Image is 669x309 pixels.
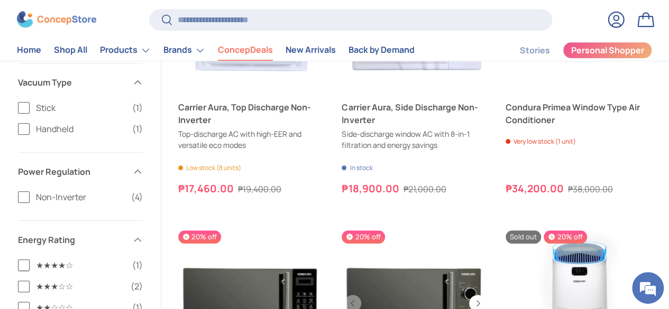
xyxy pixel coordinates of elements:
span: (1) [132,101,143,114]
span: Energy Rating [18,233,126,246]
textarea: Type your message and hit 'Enter' [5,201,201,238]
div: Minimize live chat window [173,5,199,31]
span: 20% off [178,230,221,244]
summary: Vacuum Type [18,63,143,101]
span: (1) [132,123,143,135]
summary: Products [94,40,157,61]
nav: Secondary [494,40,652,61]
span: Sold out [506,230,541,244]
a: Back by Demand [349,40,415,61]
a: Carrier Aura, Side Discharge Non-Inverter [342,101,488,126]
a: Shop All [54,40,87,61]
a: Condura Primea Window Type Air Conditioner [506,101,652,126]
span: ★★★☆☆ [36,280,124,293]
a: Home [17,40,41,61]
span: We're online! [61,89,146,196]
a: Stories [520,40,550,61]
span: 20% off [342,230,384,244]
a: Carrier Aura, Top Discharge Non-Inverter [178,101,325,126]
div: Chat with us now [55,59,178,73]
span: Stick [36,101,126,114]
summary: Power Regulation [18,153,143,191]
span: Power Regulation [18,165,126,178]
span: (1) [132,259,143,271]
img: ConcepStore [17,12,96,28]
span: 20% off [544,230,586,244]
summary: Energy Rating [18,221,143,259]
span: Vacuum Type [18,76,126,89]
span: (2) [131,280,143,293]
a: Personal Shopper [563,42,652,59]
span: (4) [131,191,143,203]
span: Personal Shopper [571,46,644,55]
span: Non-Inverter [36,191,125,203]
a: ConcepDeals [218,40,273,61]
nav: Primary [17,40,415,61]
a: New Arrivals [286,40,336,61]
span: Handheld [36,123,126,135]
summary: Brands [157,40,212,61]
span: ★★★★☆ [36,259,126,271]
